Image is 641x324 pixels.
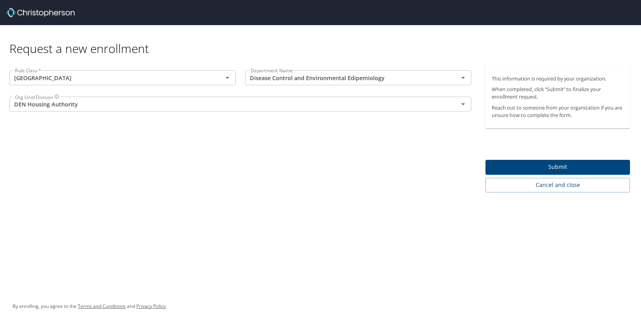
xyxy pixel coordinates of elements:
[13,297,167,316] div: By enrolling, you agree to the and .
[485,160,630,175] button: Submit
[458,72,469,83] button: Open
[492,75,624,82] p: This information is required by your organization.
[6,8,75,17] img: cbt logo
[222,72,233,83] button: Open
[78,303,126,309] a: Terms and Conditions
[492,86,624,101] p: When completed, click “Submit” to finalize your enrollment request.
[9,25,636,56] div: Request a new enrollment
[492,162,624,172] span: Submit
[136,303,166,309] a: Privacy Policy
[458,99,469,110] button: Open
[492,180,624,190] span: Cancel and close
[485,178,630,192] button: Cancel and close
[492,104,624,119] p: Reach out to someone from your organization if you are unsure how to complete the form.
[55,94,59,99] svg: Billing Division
